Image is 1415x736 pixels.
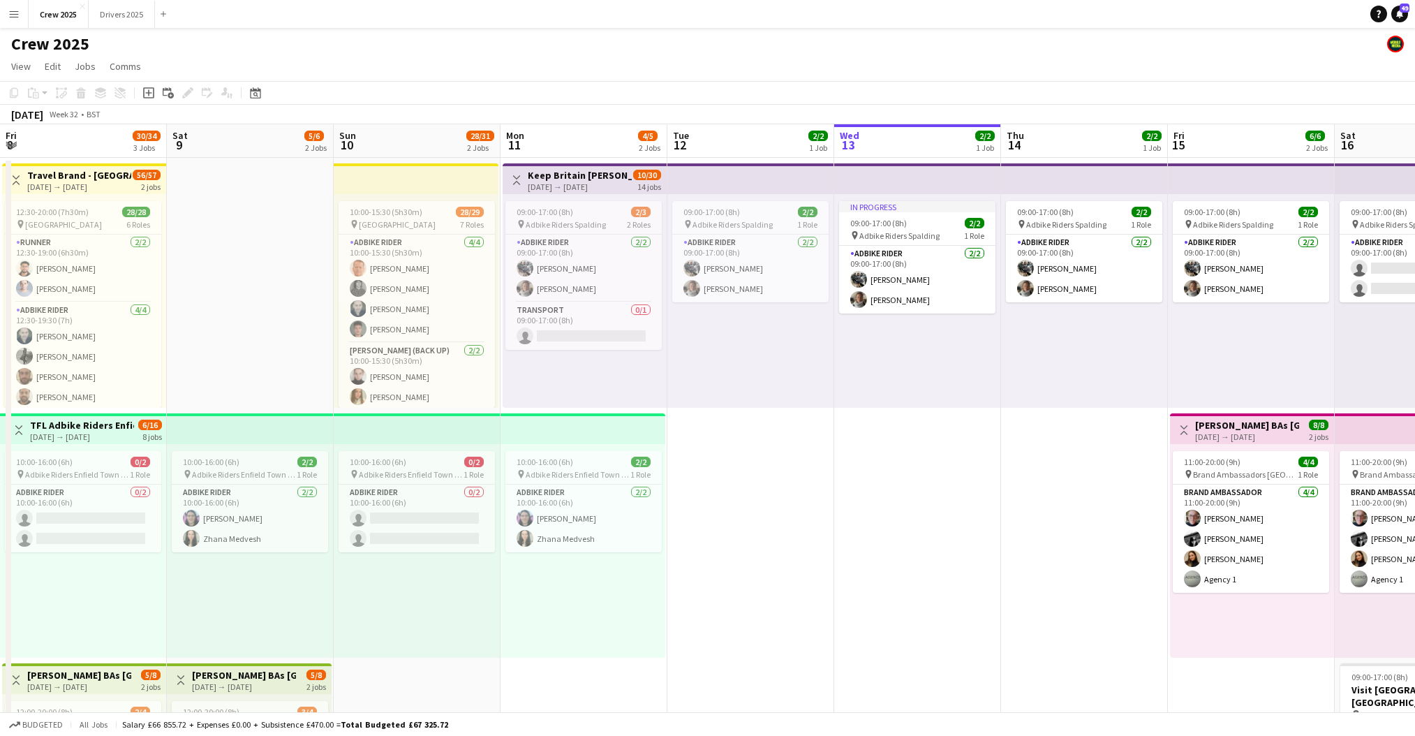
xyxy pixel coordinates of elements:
[672,201,829,302] app-job-card: 09:00-17:00 (8h)2/2 Adbike Riders Spalding1 RoleAdbike Rider2/209:00-17:00 (8h)[PERSON_NAME][PERS...
[306,670,326,680] span: 5/8
[838,137,859,153] span: 13
[110,60,141,73] span: Comms
[130,469,150,480] span: 1 Role
[1026,219,1106,230] span: Adbike Riders Spalding
[1142,131,1162,141] span: 2/2
[359,219,436,230] span: [GEOGRAPHIC_DATA]
[337,137,356,153] span: 10
[11,34,89,54] h1: Crew 2025
[505,451,662,552] div: 10:00-16:00 (6h)2/2 Adbike Riders Enfield Town to [GEOGRAPHIC_DATA]1 RoleAdbike Rider2/210:00-16:...
[1173,201,1329,302] app-job-card: 09:00-17:00 (8h)2/2 Adbike Riders Spalding1 RoleAdbike Rider2/209:00-17:00 (8h)[PERSON_NAME][PERS...
[6,57,36,75] a: View
[673,129,689,142] span: Tue
[798,207,817,217] span: 2/2
[297,457,317,467] span: 2/2
[297,469,317,480] span: 1 Role
[1132,207,1151,217] span: 2/2
[339,343,495,411] app-card-role: [PERSON_NAME] (Back Up)2/210:00-15:30 (5h30m)[PERSON_NAME][PERSON_NAME]
[1351,672,1408,682] span: 09:00-17:00 (8h)
[87,109,101,119] div: BST
[89,1,155,28] button: Drivers 2025
[683,207,740,217] span: 09:00-17:00 (8h)
[3,137,17,153] span: 8
[138,420,162,430] span: 6/16
[131,457,150,467] span: 0/2
[505,485,662,552] app-card-role: Adbike Rider2/210:00-16:00 (6h)[PERSON_NAME]Zhana Medvesh
[30,432,134,442] div: [DATE] → [DATE]
[25,219,102,230] span: [GEOGRAPHIC_DATA]
[297,707,317,717] span: 3/4
[183,707,239,717] span: 12:00-20:00 (8h)
[27,682,131,692] div: [DATE] → [DATE]
[976,142,994,153] div: 1 Job
[1195,432,1299,442] div: [DATE] → [DATE]
[526,469,630,480] span: Adbike Riders Enfield Town to [GEOGRAPHIC_DATA]
[672,235,829,302] app-card-role: Adbike Rider2/209:00-17:00 (8h)[PERSON_NAME][PERSON_NAME]
[77,719,110,730] span: All jobs
[1400,3,1409,13] span: 49
[839,201,995,314] div: In progress09:00-17:00 (8h)2/2 Adbike Riders Spalding1 RoleAdbike Rider2/209:00-17:00 (8h)[PERSON...
[1351,207,1407,217] span: 09:00-17:00 (8h)
[192,469,297,480] span: Adbike Riders Enfield Town to [GEOGRAPHIC_DATA]
[504,137,524,153] span: 11
[627,219,651,230] span: 2 Roles
[1173,235,1329,302] app-card-role: Adbike Rider2/209:00-17:00 (8h)[PERSON_NAME][PERSON_NAME]
[172,129,188,142] span: Sat
[1387,36,1404,52] app-user-avatar: Nicola Price
[133,131,161,141] span: 30/34
[1305,131,1325,141] span: 6/6
[304,131,324,141] span: 5/6
[5,235,161,302] app-card-role: Runner2/212:30-19:00 (6h30m)[PERSON_NAME][PERSON_NAME]
[11,60,31,73] span: View
[466,131,494,141] span: 28/31
[339,201,495,408] app-job-card: 10:00-15:30 (5h30m)28/29 [GEOGRAPHIC_DATA]7 RolesAdbike Rider4/410:00-15:30 (5h30m)[PERSON_NAME][...
[809,142,827,153] div: 1 Job
[464,469,484,480] span: 1 Role
[172,451,328,552] div: 10:00-16:00 (6h)2/2 Adbike Riders Enfield Town to [GEOGRAPHIC_DATA]1 RoleAdbike Rider2/210:00-16:...
[1171,137,1185,153] span: 15
[339,235,495,343] app-card-role: Adbike Rider4/410:00-15:30 (5h30m)[PERSON_NAME][PERSON_NAME][PERSON_NAME][PERSON_NAME]
[839,201,995,212] div: In progress
[350,207,422,217] span: 10:00-15:30 (5h30m)
[859,230,940,241] span: Adbike Riders Spalding
[183,457,239,467] span: 10:00-16:00 (6h)
[850,218,907,228] span: 09:00-17:00 (8h)
[1173,451,1329,593] app-job-card: 11:00-20:00 (9h)4/4 Brand Ambassadors [GEOGRAPHIC_DATA]1 RoleBrand Ambassador4/411:00-20:00 (9h)[...
[16,457,73,467] span: 10:00-16:00 (6h)
[965,218,984,228] span: 2/2
[27,169,131,182] h3: Travel Brand - [GEOGRAPHIC_DATA]
[840,129,859,142] span: Wed
[141,180,161,192] div: 2 jobs
[11,108,43,122] div: [DATE]
[5,201,161,408] app-job-card: 12:30-20:00 (7h30m)28/28 [GEOGRAPHIC_DATA]6 RolesRunner2/212:30-19:00 (6h30m)[PERSON_NAME][PERSON...
[1006,235,1162,302] app-card-role: Adbike Rider2/209:00-17:00 (8h)[PERSON_NAME][PERSON_NAME]
[1131,219,1151,230] span: 1 Role
[141,670,161,680] span: 5/8
[104,57,147,75] a: Comms
[638,131,658,141] span: 4/5
[305,142,327,153] div: 2 Jobs
[172,485,328,552] app-card-role: Adbike Rider2/210:00-16:00 (6h)[PERSON_NAME]Zhana Medvesh
[22,720,63,730] span: Budgeted
[192,669,296,682] h3: [PERSON_NAME] BAs [GEOGRAPHIC_DATA]
[359,469,464,480] span: Adbike Riders Enfield Town to [GEOGRAPHIC_DATA]
[528,169,632,182] h3: Keep Britain [PERSON_NAME]
[141,680,161,692] div: 2 jobs
[1005,137,1024,153] span: 14
[1184,457,1240,467] span: 11:00-20:00 (9h)
[16,207,89,217] span: 12:30-20:00 (7h30m)
[5,451,161,552] div: 10:00-16:00 (6h)0/2 Adbike Riders Enfield Town to [GEOGRAPHIC_DATA]1 RoleAdbike Rider0/210:00-16:...
[45,60,61,73] span: Edit
[16,707,73,717] span: 12:00-20:00 (8h)
[505,201,662,350] app-job-card: 09:00-17:00 (8h)2/3 Adbike Riders Spalding2 RolesAdbike Rider2/209:00-17:00 (8h)[PERSON_NAME][PER...
[339,485,495,552] app-card-role: Adbike Rider0/210:00-16:00 (6h)
[630,469,651,480] span: 1 Role
[839,246,995,314] app-card-role: Adbike Rider2/209:00-17:00 (8h)[PERSON_NAME][PERSON_NAME]
[456,207,484,217] span: 28/29
[517,457,573,467] span: 10:00-16:00 (6h)
[5,485,161,552] app-card-role: Adbike Rider0/210:00-16:00 (6h)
